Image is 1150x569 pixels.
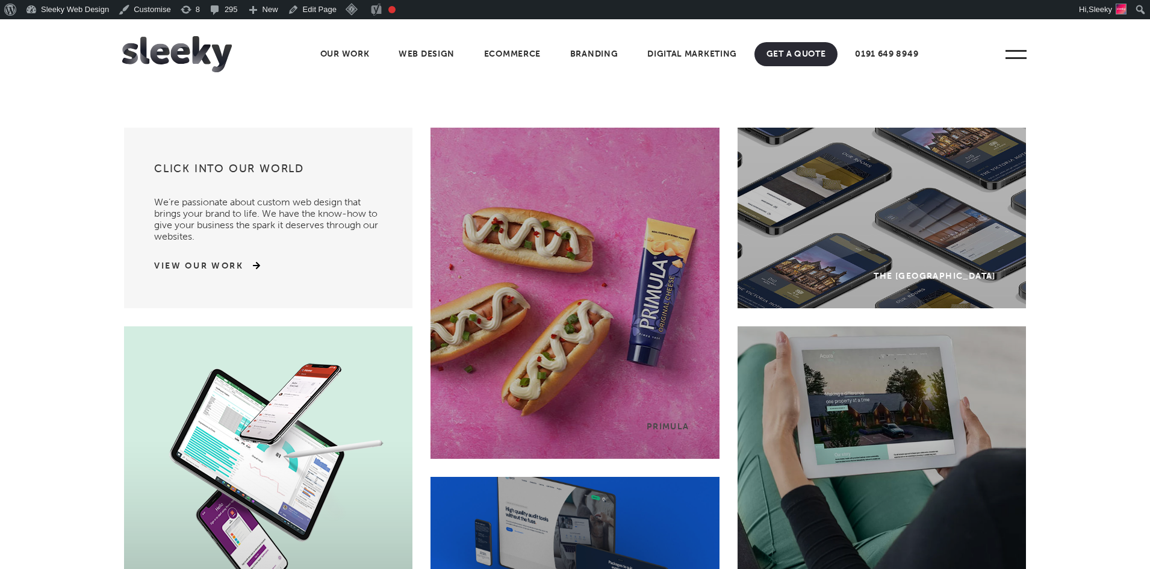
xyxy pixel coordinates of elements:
[244,261,260,270] img: arrow
[154,161,382,184] h3: Click into our world
[154,184,382,242] p: We’re passionate about custom web design that brings your brand to life. We have the know-how to ...
[388,6,396,13] div: Focus keyphrase not set
[754,42,838,66] a: Get A Quote
[387,42,467,66] a: Web Design
[635,42,749,66] a: Digital Marketing
[472,42,553,66] a: Ecommerce
[122,36,232,72] img: Sleeky Web Design Newcastle
[430,128,719,459] a: Primula
[154,260,244,272] a: View Our Work
[843,42,930,66] a: 0191 649 8949
[308,42,382,66] a: Our Work
[1116,4,1127,14] img: sleeky-avatar.svg
[558,42,630,66] a: Branding
[874,271,995,281] div: The [GEOGRAPHIC_DATA]
[738,128,1026,308] a: The [GEOGRAPHIC_DATA]
[1089,5,1112,14] span: Sleeky
[647,421,689,432] div: Primula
